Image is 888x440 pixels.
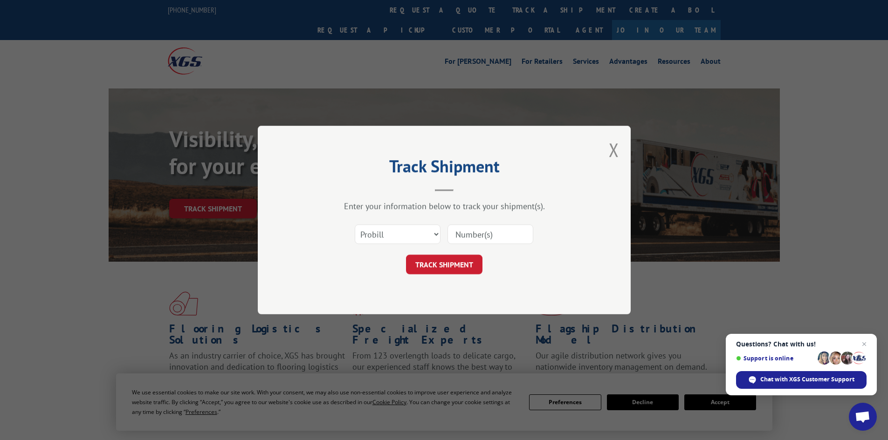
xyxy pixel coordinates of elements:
[849,403,877,431] a: Open chat
[406,255,482,274] button: TRACK SHIPMENT
[447,224,533,244] input: Number(s)
[609,137,619,162] button: Close modal
[304,201,584,211] div: Enter your information below to track your shipment(s).
[760,375,854,384] span: Chat with XGS Customer Support
[736,340,867,348] span: Questions? Chat with us!
[736,371,867,389] span: Chat with XGS Customer Support
[304,160,584,177] h2: Track Shipment
[736,355,814,362] span: Support is online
